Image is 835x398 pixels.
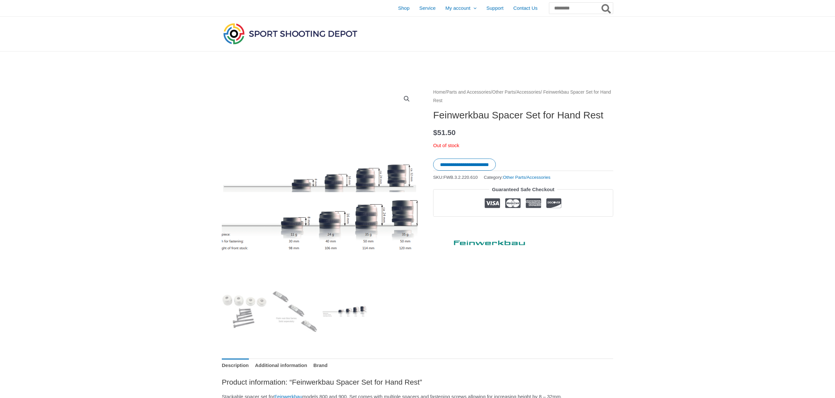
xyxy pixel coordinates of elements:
h1: Feinwerkbau Spacer Set for Hand Rest [433,109,613,121]
span: SKU: [433,173,478,181]
bdi: 51.50 [433,129,456,137]
span: Category: [484,173,550,181]
nav: Breadcrumb [433,88,613,105]
img: Feinwerkbau Spacer Set for Hand Rest - Image 3 [202,192,425,259]
a: Home [433,90,445,95]
a: Additional information [255,359,307,373]
img: Feinwerkbau Spacer Set for Hand Rest - Image 2 [272,289,317,334]
span: FWB.3.2.220.610 [444,175,478,180]
a: Feinwerkbau [433,234,531,248]
h2: Product information: “Feinwerkbau Spacer Set for Hand Rest” [222,377,613,387]
span: $ [433,129,437,137]
a: View full-screen image gallery [401,93,413,105]
a: Parts and Accessories [447,90,491,95]
a: Description [222,359,249,373]
a: Other Parts/Accessories [492,90,541,95]
p: Out of stock [433,141,613,150]
img: Sport Shooting Depot [222,22,359,46]
button: Search [600,3,613,14]
img: Feinwerkbau Spacer Set for Hand Rest - Image 3 [322,289,368,334]
legend: Guaranteed Safe Checkout [489,185,557,194]
img: Feinwerkbau Spacer Set for Hand Rest [222,289,267,334]
img: Feinwerkbau Spacer Set for Hand Rest - Image 3 [222,88,417,284]
iframe: Customer reviews powered by Trustpilot [433,222,613,229]
a: Other Parts/Accessories [503,175,551,180]
a: Brand [313,359,327,373]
